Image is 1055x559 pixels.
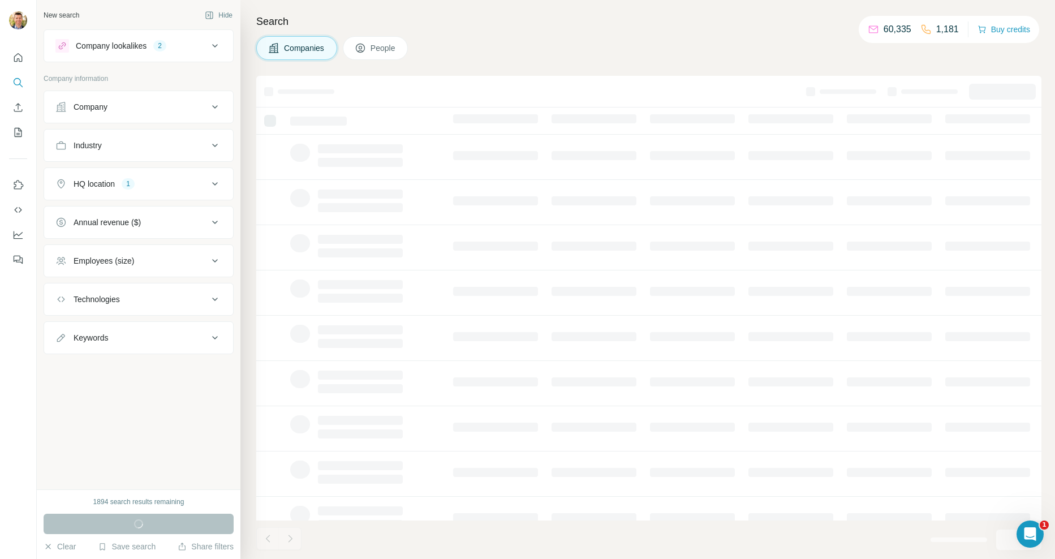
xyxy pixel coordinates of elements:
[44,132,233,159] button: Industry
[9,200,27,220] button: Use Surfe API
[9,72,27,93] button: Search
[74,332,108,343] div: Keywords
[44,32,233,59] button: Company lookalikes2
[74,101,107,113] div: Company
[74,294,120,305] div: Technologies
[9,175,27,195] button: Use Surfe on LinkedIn
[74,178,115,190] div: HQ location
[153,41,166,51] div: 2
[98,541,156,552] button: Save search
[44,10,79,20] div: New search
[371,42,397,54] span: People
[74,217,141,228] div: Annual revenue ($)
[44,209,233,236] button: Annual revenue ($)
[197,7,240,24] button: Hide
[9,48,27,68] button: Quick start
[9,97,27,118] button: Enrich CSV
[9,225,27,245] button: Dashboard
[284,42,325,54] span: Companies
[9,11,27,29] img: Avatar
[256,14,1041,29] h4: Search
[884,23,911,36] p: 60,335
[74,140,102,151] div: Industry
[76,40,147,51] div: Company lookalikes
[9,122,27,143] button: My lists
[93,497,184,507] div: 1894 search results remaining
[44,247,233,274] button: Employees (size)
[44,286,233,313] button: Technologies
[44,324,233,351] button: Keywords
[1040,521,1049,530] span: 1
[74,255,134,266] div: Employees (size)
[178,541,234,552] button: Share filters
[1017,521,1044,548] iframe: Intercom live chat
[44,170,233,197] button: HQ location1
[44,541,76,552] button: Clear
[936,23,959,36] p: 1,181
[44,93,233,121] button: Company
[978,21,1030,37] button: Buy credits
[44,74,234,84] p: Company information
[122,179,135,189] div: 1
[9,250,27,270] button: Feedback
